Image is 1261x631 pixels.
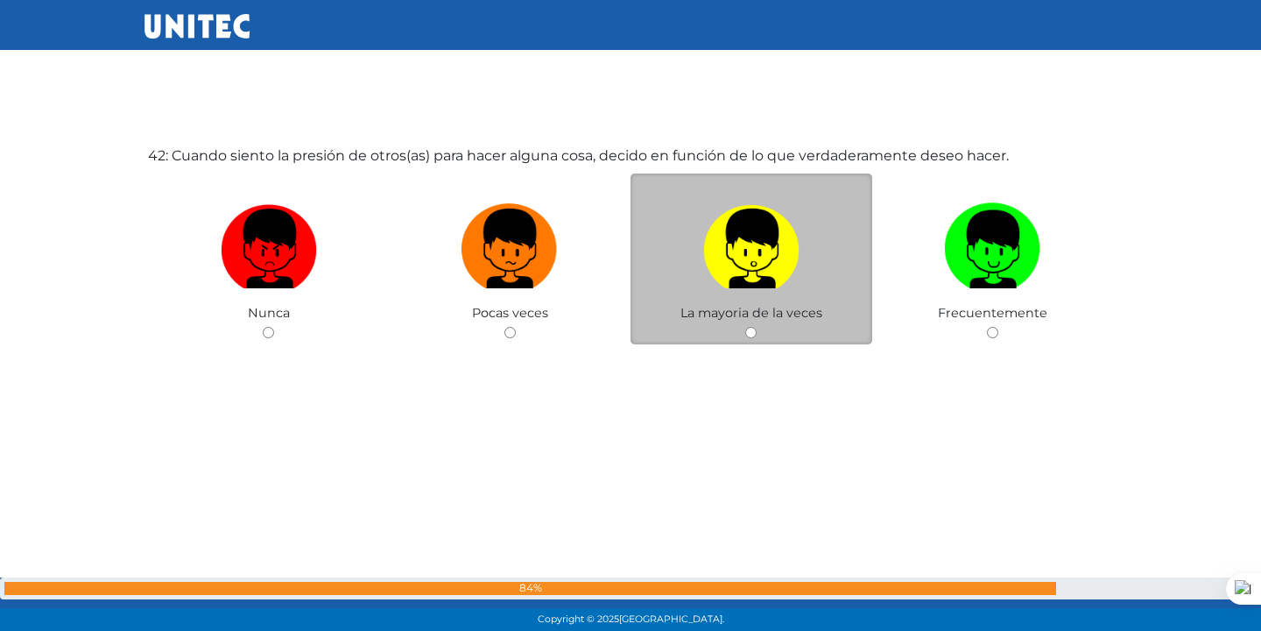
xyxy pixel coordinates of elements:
div: 84% [4,582,1056,595]
span: [GEOGRAPHIC_DATA]. [619,613,724,625]
span: Nunca [248,305,290,321]
span: Frecuentemente [938,305,1047,321]
img: UNITEC [144,14,250,39]
img: Nunca [221,196,317,288]
img: Frecuentemente [944,196,1040,288]
label: 42: Cuando siento la presión de otros(as) para hacer alguna cosa, decido en función de lo que ver... [148,145,1009,167]
img: Pocas veces [461,196,558,288]
span: Pocas veces [472,305,548,321]
img: La mayoria de la veces [703,196,800,288]
span: La mayoria de la veces [680,305,822,321]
